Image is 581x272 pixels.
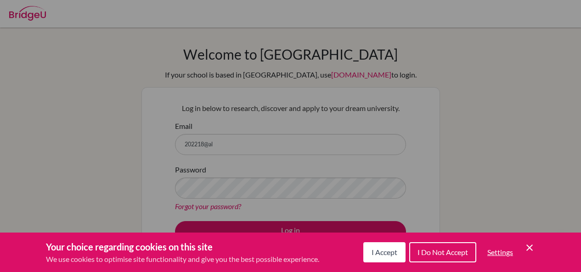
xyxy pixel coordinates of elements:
span: I Accept [372,248,397,256]
button: Settings [480,243,520,261]
span: Settings [487,248,513,256]
button: Save and close [524,242,535,253]
button: I Accept [363,242,406,262]
h3: Your choice regarding cookies on this site [46,240,319,254]
button: I Do Not Accept [409,242,476,262]
span: I Do Not Accept [417,248,468,256]
p: We use cookies to optimise site functionality and give you the best possible experience. [46,254,319,265]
